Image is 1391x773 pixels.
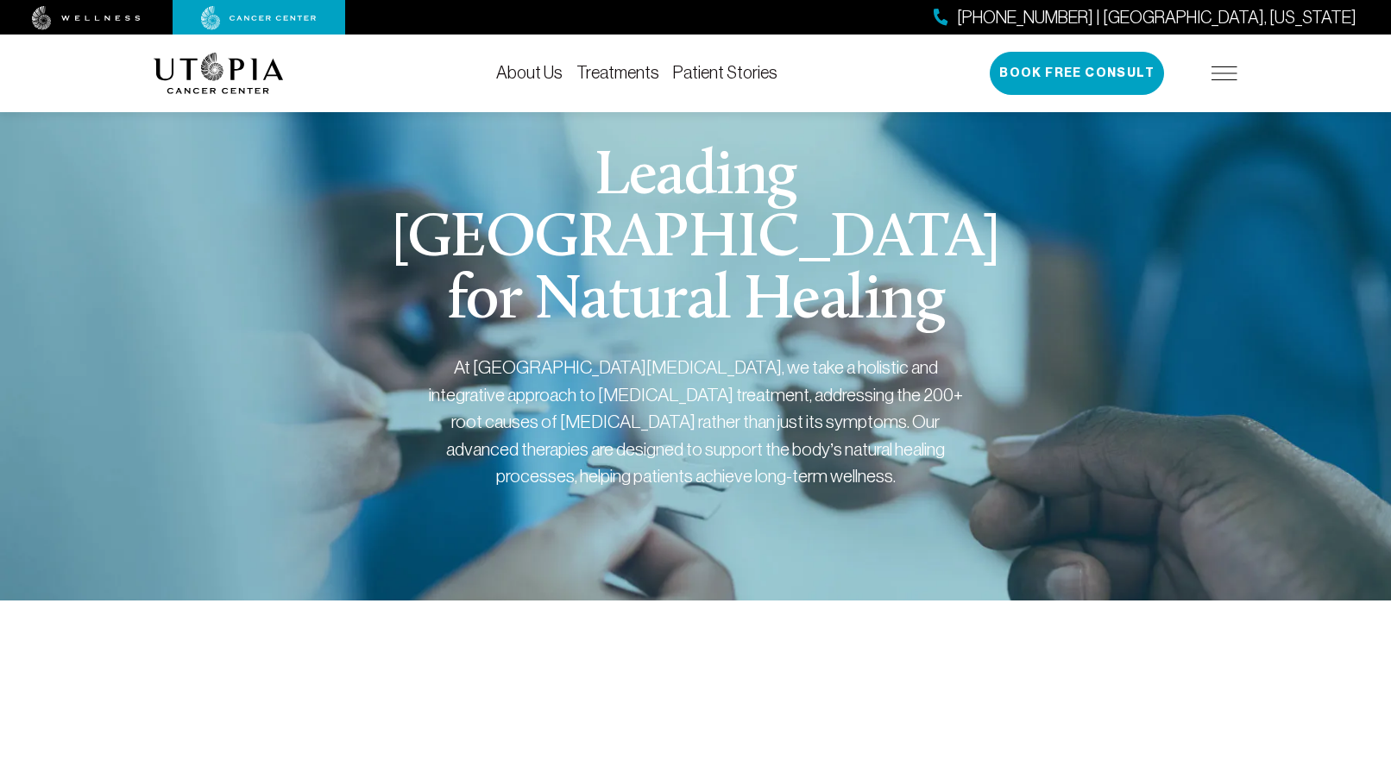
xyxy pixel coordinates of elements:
[366,147,1026,333] h1: Leading [GEOGRAPHIC_DATA] for Natural Healing
[957,5,1356,30] span: [PHONE_NUMBER] | [GEOGRAPHIC_DATA], [US_STATE]
[201,6,317,30] img: cancer center
[428,354,963,490] div: At [GEOGRAPHIC_DATA][MEDICAL_DATA], we take a holistic and integrative approach to [MEDICAL_DATA]...
[32,6,141,30] img: wellness
[673,63,777,82] a: Patient Stories
[496,63,563,82] a: About Us
[990,52,1164,95] button: Book Free Consult
[154,53,284,94] img: logo
[934,5,1356,30] a: [PHONE_NUMBER] | [GEOGRAPHIC_DATA], [US_STATE]
[576,63,659,82] a: Treatments
[1212,66,1237,80] img: icon-hamburger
